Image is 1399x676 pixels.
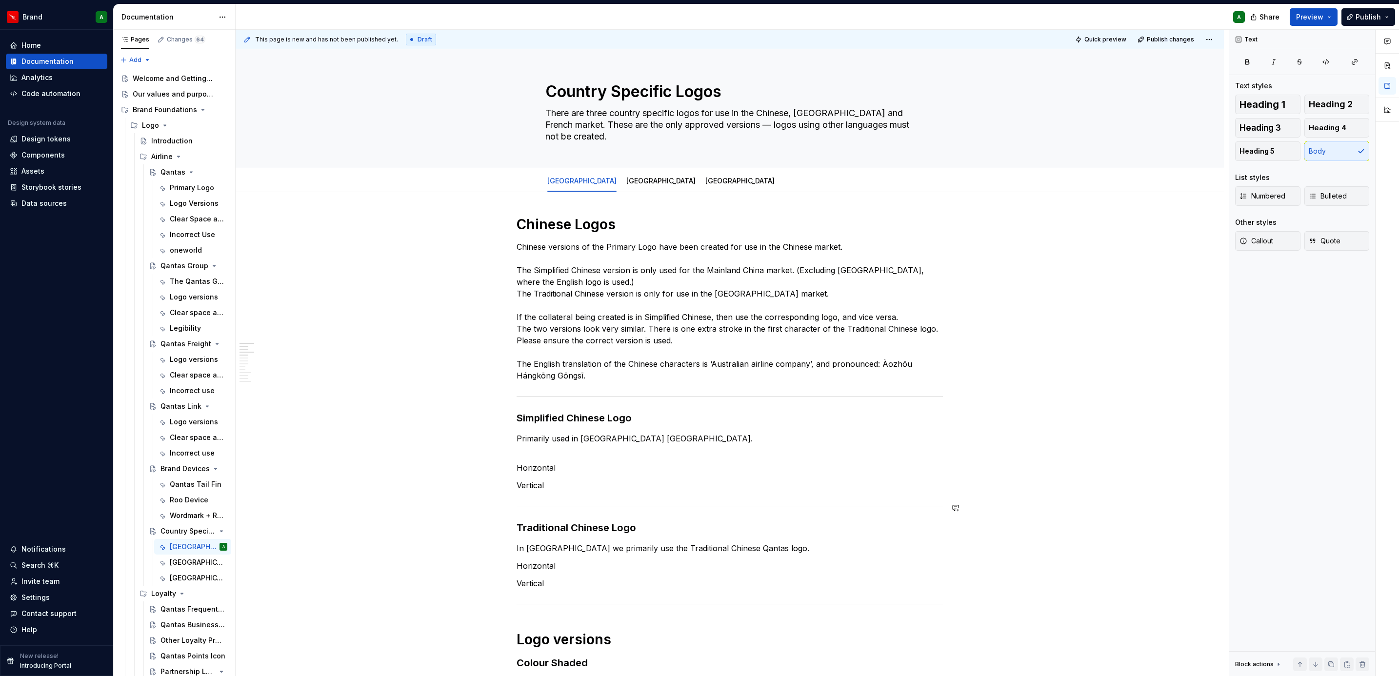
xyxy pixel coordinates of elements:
button: Notifications [6,541,107,557]
a: The Qantas Group logo [154,274,231,289]
div: Qantas Link [160,401,201,411]
button: Preview [1290,8,1338,26]
button: Heading 5 [1235,141,1300,161]
p: Chinese versions of the Primary Logo have been created for use in the Chinese market. The Simplif... [517,241,943,381]
p: New release! [20,652,59,660]
div: Wordmark + Roo [170,511,225,520]
button: Publish changes [1135,33,1199,46]
a: Clear space and minimum size [154,305,231,320]
h3: Traditional Chinese Logo [517,521,943,535]
div: A [222,542,225,552]
div: [GEOGRAPHIC_DATA] [701,170,779,191]
a: Logo Versions [154,196,231,211]
a: Design tokens [6,131,107,147]
div: Clear space and minimum size [170,370,225,380]
a: Logo versions [154,414,231,430]
img: 6b187050-a3ed-48aa-8485-808e17fcee26.png [7,11,19,23]
div: The Qantas Group logo [170,277,225,286]
div: Logo versions [170,417,218,427]
div: Pages [121,36,149,43]
div: Country Specific Logos [160,526,216,536]
button: Search ⌘K [6,557,107,573]
div: Legibility [170,323,201,333]
a: Analytics [6,70,107,85]
a: Qantas Link [145,398,231,414]
span: Heading 5 [1239,146,1275,156]
div: Logo Versions [170,199,219,208]
span: Add [129,56,141,64]
a: Qantas [145,164,231,180]
span: Quick preview [1084,36,1126,43]
button: Heading 2 [1304,95,1370,114]
div: [GEOGRAPHIC_DATA] [543,170,620,191]
button: Help [6,622,107,637]
a: Storybook stories [6,179,107,195]
p: Horizontal [517,560,943,572]
a: [GEOGRAPHIC_DATA] [154,570,231,586]
div: Qantas Frequent Flyer logo [160,604,225,614]
div: Logo versions [170,355,218,364]
p: Introducing Portal [20,662,71,670]
div: Logo [142,120,159,130]
a: Data sources [6,196,107,211]
a: Settings [6,590,107,605]
a: Welcome and Getting Started [117,71,231,86]
div: Text styles [1235,81,1272,91]
div: Invite team [21,577,60,586]
div: Qantas Freight [160,339,211,349]
div: Welcome and Getting Started [133,74,213,83]
div: Design system data [8,119,65,127]
a: [GEOGRAPHIC_DATA] [705,177,775,185]
button: Heading 4 [1304,118,1370,138]
div: A [100,13,103,21]
a: Qantas Points Icon [145,648,231,664]
div: Documentation [21,57,74,66]
span: Numbered [1239,191,1285,201]
div: Code automation [21,89,80,99]
div: oneworld [170,245,202,255]
a: Country Specific Logos [145,523,231,539]
div: Other Loyalty Products [160,636,225,645]
div: Data sources [21,199,67,208]
div: Airline [136,149,231,164]
div: Clear space and minimum size [170,308,225,318]
div: Components [21,150,65,160]
div: Qantas Business Rewards [160,620,225,630]
a: Our values and purpose [117,86,231,102]
span: Share [1259,12,1279,22]
div: Design tokens [21,134,71,144]
a: [GEOGRAPHIC_DATA] [626,177,696,185]
div: Incorrect use [170,386,215,396]
div: Brand Foundations [117,102,231,118]
a: Incorrect Use [154,227,231,242]
div: Brand Devices [160,464,210,474]
div: Qantas [160,167,185,177]
div: Logo versions [170,292,218,302]
a: Clear Space and Minimum Size [154,211,231,227]
button: Add [117,53,154,67]
div: Settings [21,593,50,602]
button: Bulleted [1304,186,1370,206]
div: A [1237,13,1241,21]
div: Block actions [1235,660,1274,668]
a: Code automation [6,86,107,101]
button: Callout [1235,231,1300,251]
span: Heading 1 [1239,99,1285,109]
a: Logo versions [154,289,231,305]
div: Notifications [21,544,66,554]
a: Wordmark + Roo [154,508,231,523]
button: Publish [1341,8,1395,26]
div: Incorrect use [170,448,215,458]
h3: Simplified Chinese Logo [517,411,943,425]
p: Primarily used in [GEOGRAPHIC_DATA] [GEOGRAPHIC_DATA]. [517,433,943,456]
a: Qantas Group [145,258,231,274]
span: Heading 2 [1309,99,1353,109]
a: Clear space and minimum size [154,430,231,445]
button: Quote [1304,231,1370,251]
span: Callout [1239,236,1273,246]
div: Incorrect Use [170,230,215,239]
div: Block actions [1235,657,1282,671]
a: Qantas Tail Fin [154,477,231,492]
h1: Chinese Logos [517,216,943,233]
p: Vertical [517,577,943,589]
